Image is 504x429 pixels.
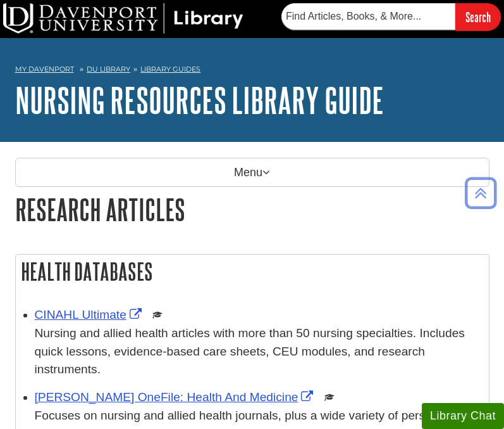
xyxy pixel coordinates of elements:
a: Nursing Resources Library Guide [15,80,384,120]
a: Back to Top [460,184,501,202]
p: Nursing and allied health articles with more than 50 nursing specialties. Includes quick lessons,... [35,324,482,379]
a: My Davenport [15,64,74,75]
a: DU Library [87,65,130,74]
a: Link opens in new window [35,308,145,321]
h2: Health Databases [16,255,489,288]
input: Search [455,3,501,30]
nav: breadcrumb [15,61,489,81]
p: Menu [15,158,489,187]
button: Library Chat [422,403,504,429]
a: Link opens in new window [35,390,317,404]
img: Scholarly or Peer Reviewed [324,392,335,402]
h1: Research Articles [15,193,489,226]
img: DU Library [3,3,243,34]
img: Scholarly or Peer Reviewed [152,310,163,320]
a: Library Guides [140,65,200,74]
form: Searches DU Library's articles, books, and more [281,3,501,30]
input: Find Articles, Books, & More... [281,3,455,30]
